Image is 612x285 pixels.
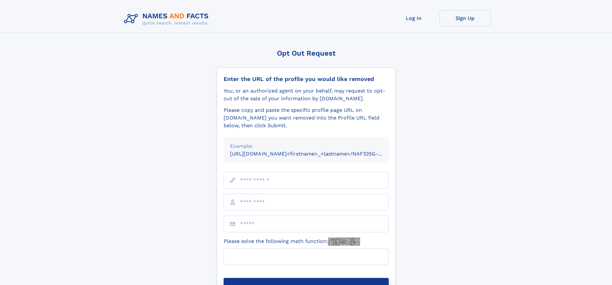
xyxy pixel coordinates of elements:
[224,237,360,246] label: Please solve the following math function:
[224,76,389,83] div: Enter the URL of the profile you would like removed
[224,87,389,102] div: You, or an authorized agent on your behalf, may request to opt-out of the sale of your informatio...
[388,10,439,26] a: Log In
[230,142,382,150] div: Example:
[121,10,214,28] img: Logo Names and Facts
[230,151,401,157] small: [URL][DOMAIN_NAME]<firstname>_<lastname>/NAF325G-xxxxxxxx
[439,10,491,26] a: Sign Up
[224,106,389,129] div: Please copy and paste the specific profile page URL on [DOMAIN_NAME] you want removed into the Pr...
[217,49,395,57] div: Opt Out Request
